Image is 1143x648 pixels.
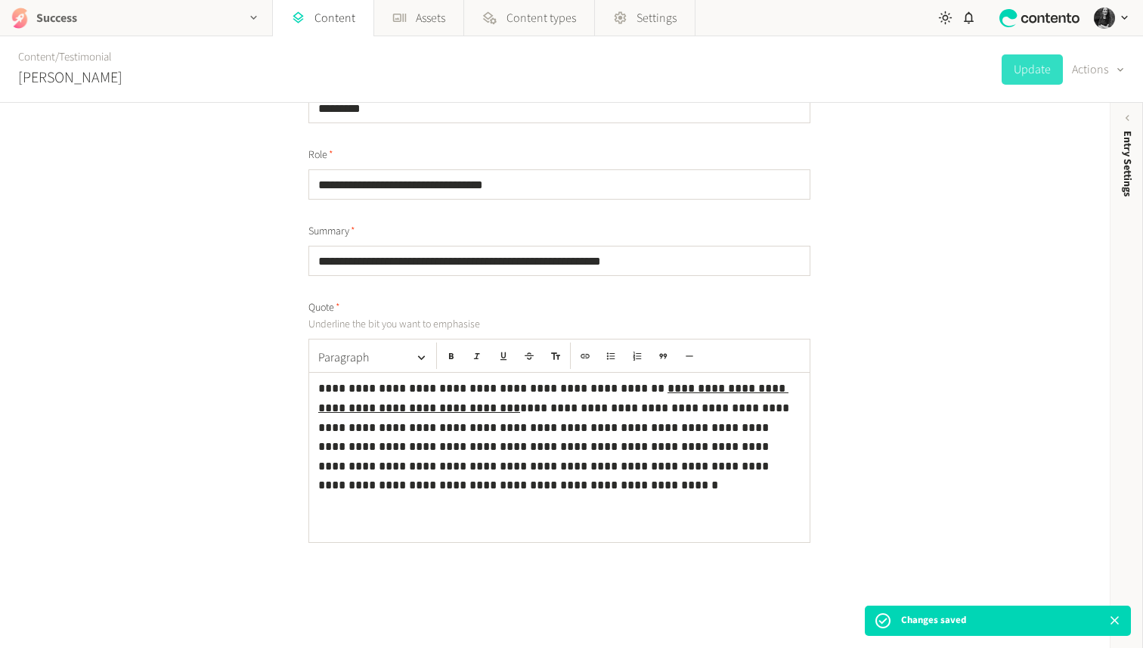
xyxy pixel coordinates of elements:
h2: Success [36,9,77,27]
button: Paragraph [312,343,433,373]
span: Content types [506,9,576,27]
p: Underline the bit you want to emphasise [308,316,652,333]
span: Settings [637,9,677,27]
a: Content [18,49,55,65]
p: Changes saved [901,613,966,628]
img: Success [9,8,30,29]
span: Role [308,147,333,163]
button: Actions [1072,54,1125,85]
span: Quote [308,300,340,316]
h2: [PERSON_NAME] [18,67,122,89]
button: Update [1002,54,1063,85]
img: Hollie Duncan [1094,8,1115,29]
span: Summary [308,224,355,240]
span: / [55,49,59,65]
span: Entry Settings [1120,131,1135,197]
a: Testimonial [59,49,112,65]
